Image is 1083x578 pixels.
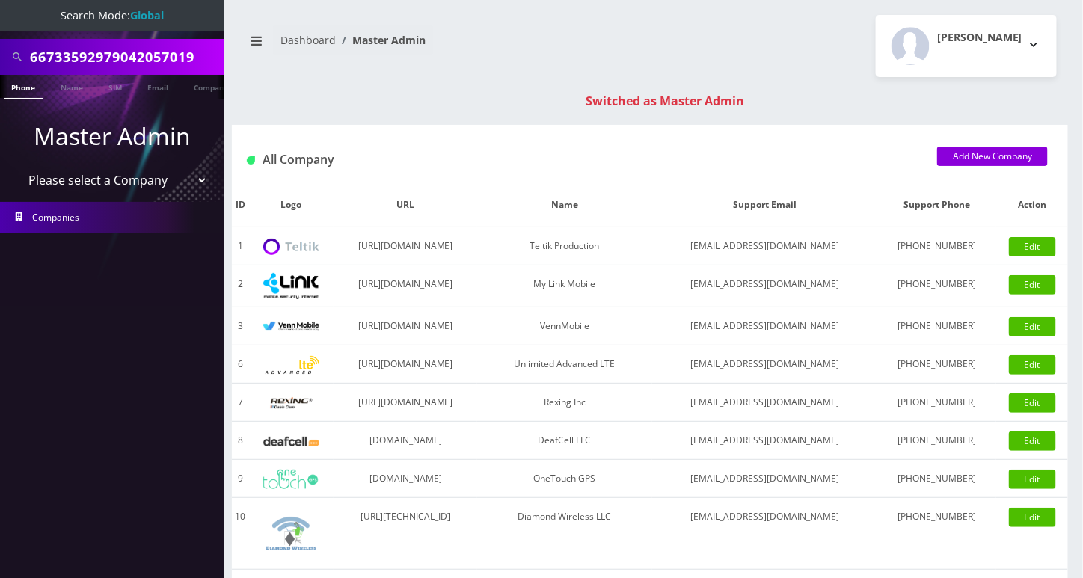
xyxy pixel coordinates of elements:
td: 3 [232,307,248,345]
th: Logo [248,183,334,227]
td: DeafCell LLC [477,422,651,460]
img: All Company [247,156,255,165]
td: [EMAIL_ADDRESS][DOMAIN_NAME] [652,345,878,384]
td: 1 [232,227,248,265]
td: Diamond Wireless LLC [477,498,651,570]
span: Companies [33,211,80,224]
a: Name [53,75,90,98]
img: Rexing Inc [263,396,319,411]
a: Dashboard [280,33,336,47]
td: 10 [232,498,248,570]
td: [URL][DOMAIN_NAME] [334,265,477,307]
td: VennMobile [477,307,651,345]
td: 8 [232,422,248,460]
a: Phone [4,75,43,99]
td: [URL][DOMAIN_NAME] [334,227,477,265]
td: [URL][TECHNICAL_ID] [334,498,477,570]
a: Email [140,75,176,98]
td: Rexing Inc [477,384,651,422]
td: [PHONE_NUMBER] [877,384,996,422]
img: OneTouch GPS [263,470,319,489]
td: [PHONE_NUMBER] [877,307,996,345]
img: My Link Mobile [263,273,319,299]
strong: Global [130,8,164,22]
img: Diamond Wireless LLC [263,505,319,562]
img: VennMobile [263,322,319,332]
td: [URL][DOMAIN_NAME] [334,307,477,345]
td: 7 [232,384,248,422]
a: Edit [1009,317,1056,336]
td: [EMAIL_ADDRESS][DOMAIN_NAME] [652,227,878,265]
img: DeafCell LLC [263,437,319,446]
td: [PHONE_NUMBER] [877,460,996,498]
td: Teltik Production [477,227,651,265]
td: OneTouch GPS [477,460,651,498]
a: Add New Company [937,147,1048,166]
th: ID [232,183,248,227]
li: Master Admin [336,32,426,48]
td: [PHONE_NUMBER] [877,227,996,265]
td: [PHONE_NUMBER] [877,422,996,460]
a: Edit [1009,508,1056,527]
td: 9 [232,460,248,498]
h2: [PERSON_NAME] [937,31,1022,44]
input: Search All Companies [30,43,221,71]
h1: All Company [247,153,915,167]
td: [PHONE_NUMBER] [877,498,996,570]
td: [EMAIL_ADDRESS][DOMAIN_NAME] [652,422,878,460]
a: SIM [101,75,129,98]
a: Company [186,75,236,98]
th: Name [477,183,651,227]
td: [EMAIL_ADDRESS][DOMAIN_NAME] [652,307,878,345]
td: [EMAIL_ADDRESS][DOMAIN_NAME] [652,460,878,498]
td: [EMAIL_ADDRESS][DOMAIN_NAME] [652,384,878,422]
a: Edit [1009,470,1056,489]
th: Action [996,183,1068,227]
td: My Link Mobile [477,265,651,307]
th: URL [334,183,477,227]
td: [PHONE_NUMBER] [877,345,996,384]
img: Unlimited Advanced LTE [263,356,319,375]
td: [DOMAIN_NAME] [334,422,477,460]
td: [PHONE_NUMBER] [877,265,996,307]
a: Edit [1009,431,1056,451]
td: 6 [232,345,248,384]
button: [PERSON_NAME] [876,15,1057,77]
span: Search Mode: [61,8,164,22]
img: Teltik Production [263,239,319,256]
td: [DOMAIN_NAME] [334,460,477,498]
th: Support Email [652,183,878,227]
a: Edit [1009,393,1056,413]
td: [EMAIL_ADDRESS][DOMAIN_NAME] [652,498,878,570]
td: [EMAIL_ADDRESS][DOMAIN_NAME] [652,265,878,307]
div: Switched as Master Admin [247,92,1083,110]
a: Edit [1009,275,1056,295]
th: Support Phone [877,183,996,227]
a: Edit [1009,237,1056,256]
td: [URL][DOMAIN_NAME] [334,384,477,422]
nav: breadcrumb [243,25,639,67]
td: Unlimited Advanced LTE [477,345,651,384]
td: [URL][DOMAIN_NAME] [334,345,477,384]
td: 2 [232,265,248,307]
a: Edit [1009,355,1056,375]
